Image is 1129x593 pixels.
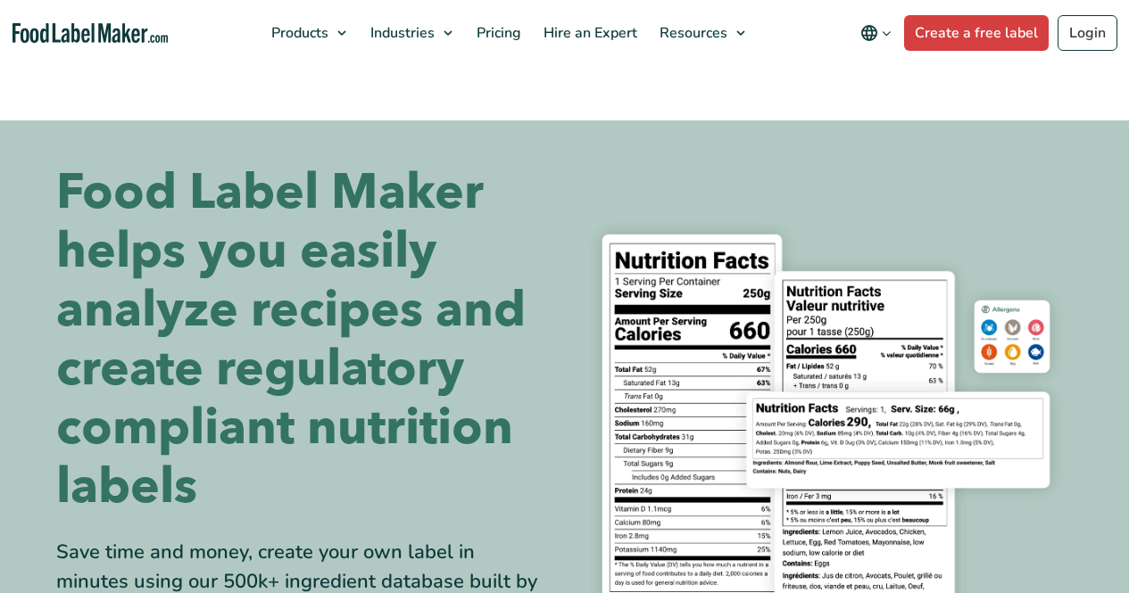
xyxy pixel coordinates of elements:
[1058,15,1117,51] a: Login
[904,15,1049,51] a: Create a free label
[848,15,904,51] button: Change language
[12,23,169,44] a: Food Label Maker homepage
[365,23,436,43] span: Industries
[266,23,330,43] span: Products
[538,23,639,43] span: Hire an Expert
[56,163,552,516] h1: Food Label Maker helps you easily analyze recipes and create regulatory compliant nutrition labels
[654,23,729,43] span: Resources
[471,23,523,43] span: Pricing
